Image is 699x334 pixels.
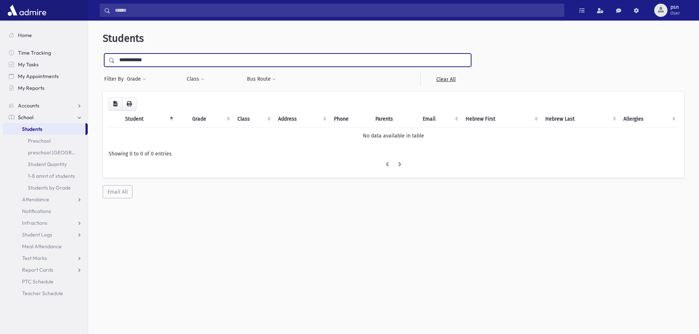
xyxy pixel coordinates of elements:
[247,73,276,86] button: Bus Route
[3,111,88,123] a: School
[3,135,88,147] a: Preschool
[22,255,47,261] span: Test Marks
[109,127,678,144] td: No data available in table
[18,114,33,121] span: School
[3,182,88,194] a: Students by Grade
[22,267,53,273] span: Report Cards
[110,4,564,17] input: Search
[109,98,122,111] button: CSV
[619,111,678,128] th: Allergies: activate to sort column ascending
[18,61,39,68] span: My Tasks
[3,264,88,276] a: Report Cards
[541,111,619,128] th: Hebrew Last: activate to sort column ascending
[3,287,88,299] a: Teacher Schedule
[233,111,274,128] th: Class: activate to sort column ascending
[127,73,146,86] button: Grade
[670,4,680,10] span: psn
[3,70,88,82] a: My Appointments
[3,100,88,111] a: Accounts
[22,231,52,238] span: Student Logs
[274,111,330,128] th: Address: activate to sort column ascending
[3,229,88,241] a: Student Logs
[3,29,88,41] a: Home
[371,111,418,128] th: Parents
[22,278,54,285] span: PTC Schedule
[3,241,88,252] a: Meal Attendance
[22,290,63,297] span: Teacher Schedule
[18,102,39,109] span: Accounts
[418,111,461,128] th: Email: activate to sort column ascending
[104,75,127,83] span: Filter By
[3,82,88,94] a: My Reports
[461,111,540,128] th: Hebrew First: activate to sort column ascending
[330,111,371,128] th: Phone
[18,85,44,91] span: My Reports
[3,170,88,182] a: 1-8 amnt of students
[3,158,88,170] a: Student Quantity
[18,73,59,80] span: My Appointments
[18,32,32,38] span: Home
[22,243,62,250] span: Meal Attendance
[103,32,144,44] span: Students
[3,47,88,59] a: Time Tracking
[670,10,680,16] span: User
[186,73,205,86] button: Class
[3,147,88,158] a: preschool [GEOGRAPHIC_DATA]
[18,49,51,56] span: Time Tracking
[3,59,88,70] a: My Tasks
[3,123,85,135] a: Students
[3,276,88,287] a: PTC Schedule
[188,111,233,128] th: Grade: activate to sort column ascending
[103,185,132,198] button: Email All
[3,205,88,217] a: Notifications
[3,194,88,205] a: Attendance
[109,150,678,158] div: Showing 0 to 0 of 0 entries
[122,98,136,111] button: Print
[3,217,88,229] a: Infractions
[22,208,51,214] span: Notifications
[3,252,88,264] a: Test Marks
[121,111,176,128] th: Student: activate to sort column descending
[420,73,471,86] a: Clear All
[6,3,48,18] img: AdmirePro
[22,126,42,132] span: Students
[22,196,49,203] span: Attendance
[22,220,47,226] span: Infractions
